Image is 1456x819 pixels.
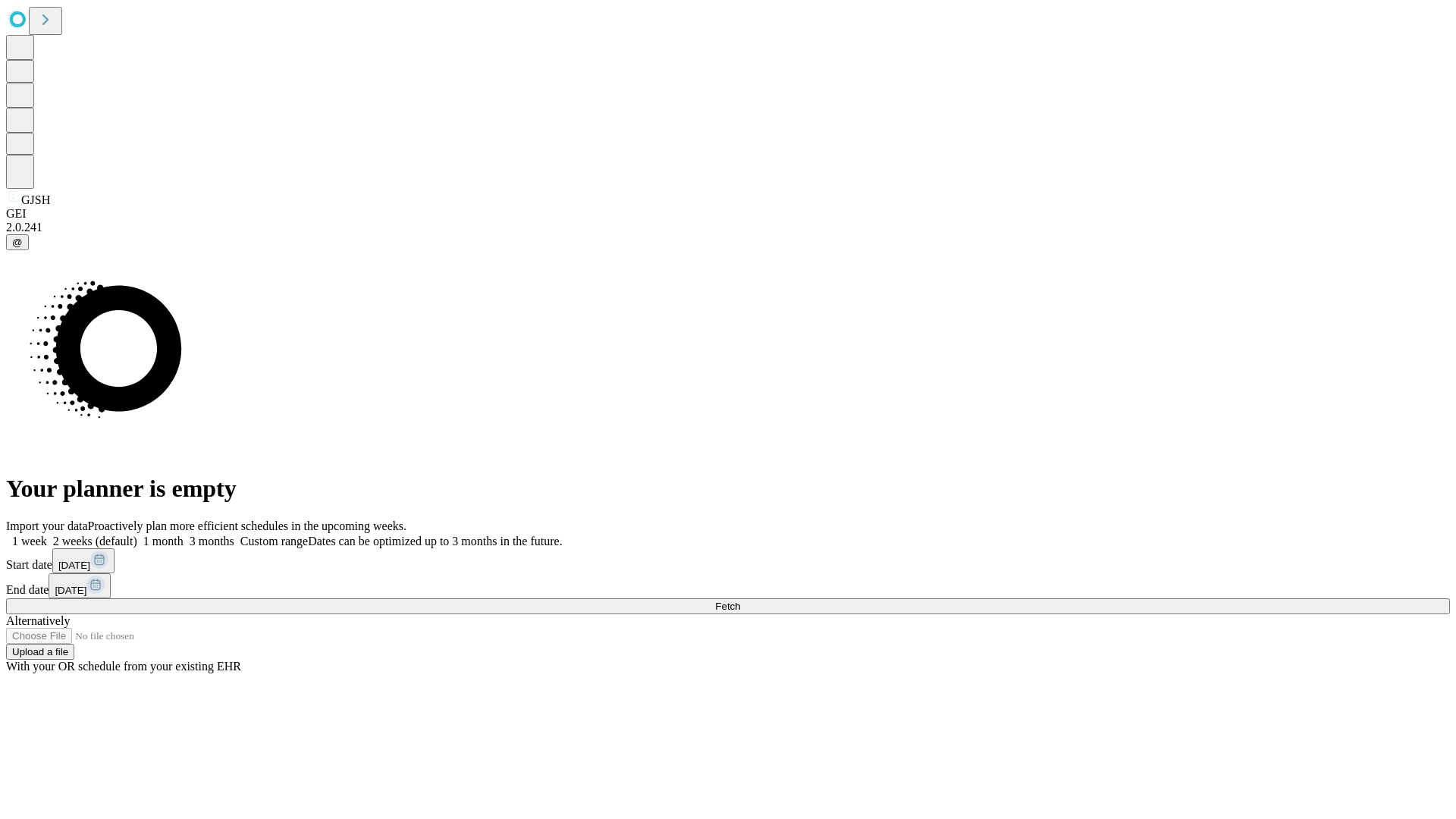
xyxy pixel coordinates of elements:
span: 1 week [12,535,47,548]
span: GJSH [21,193,50,206]
button: [DATE] [49,573,111,598]
span: 1 month [143,535,184,548]
button: [DATE] [52,548,115,573]
div: End date [6,573,1450,598]
span: [DATE] [58,560,90,571]
div: 2.0.241 [6,221,1450,234]
span: 2 weeks (default) [53,535,137,548]
span: Proactively plan more efficient schedules in the upcoming weeks. [88,519,406,532]
button: Upload a file [6,644,74,660]
span: Import your data [6,519,88,532]
span: With your OR schedule from your existing EHR [6,660,241,673]
span: 3 months [190,535,234,548]
span: Dates can be optimized up to 3 months in the future. [308,535,562,548]
span: Fetch [715,601,740,612]
h1: Your planner is empty [6,475,1450,503]
div: GEI [6,207,1450,221]
span: @ [12,237,23,248]
button: @ [6,234,29,250]
span: [DATE] [55,585,86,596]
span: Custom range [240,535,308,548]
span: Alternatively [6,614,70,627]
button: Fetch [6,598,1450,614]
div: Start date [6,548,1450,573]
